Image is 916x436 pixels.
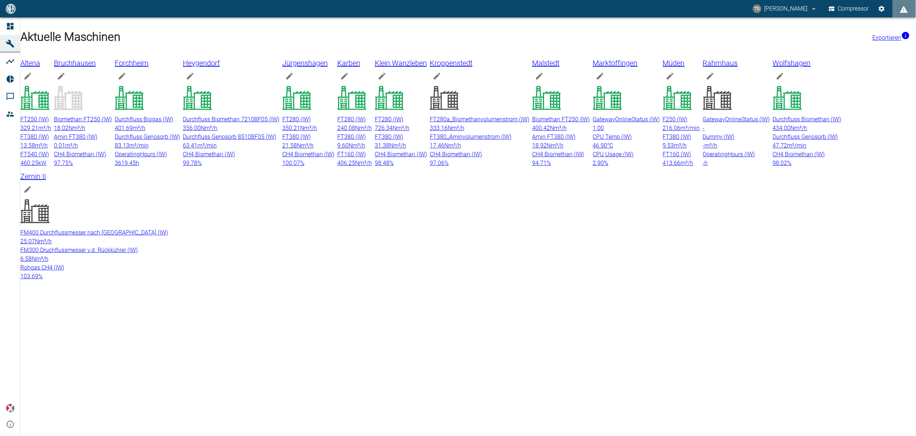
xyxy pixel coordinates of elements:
[375,69,389,83] button: edit machine
[300,160,304,166] span: %
[54,116,112,123] span: Biomethan FT250 (IW)
[337,160,355,166] span: 406.25
[532,151,584,158] span: CH4 Biomethan (IW)
[115,116,173,123] span: Durchfluss Biogas (IW)
[703,116,770,123] span: GatewayOnlineStatus (IW)
[663,116,688,123] span: F250 (IW)
[663,125,681,131] span: 216.06
[54,57,112,168] a: Bruchhausenedit machineBiomethan FT250 (IW)18.02Nm³/hAmin FT380 (IW)0.01m³/hCH4 Biomethan (IW)97.75%
[183,160,197,166] span: 99.78
[337,59,360,67] span: Karben
[201,125,217,131] span: Nm³/h
[183,69,197,83] button: edit machine
[663,160,681,166] span: 413.66
[20,229,168,236] span: FM400 Durchflussmesser nach [GEOGRAPHIC_DATA] (IW)
[375,151,427,158] span: CH4 Biomethan (IW)
[444,160,449,166] span: %
[20,59,40,67] span: Altena
[593,59,638,67] span: Marktoffingen
[133,125,145,131] span: m³/h
[375,57,427,168] a: Klein Wanzlebenedit machineFT280 (IW)726.34Nm³/hFT380 (IW)31.38Nm³/hCH4 Biomethan (IW)98.48%
[773,151,825,158] span: CH4 Biomethan (IW)
[183,151,235,158] span: CH4 Biomethan (IW)
[115,69,129,83] button: edit machine
[197,160,202,166] span: %
[532,57,590,168] a: Malstedtedit machineBiomethan FT250 (IW)400.42Nm³/hAmin FT380 (IW)18.92Nm³/hCH4 Biomethan (IW)94.71%
[663,59,685,67] span: Müden
[282,59,328,67] span: Jürgenshagen
[547,160,551,166] span: %
[20,28,916,46] h1: Aktuelle Maschinen
[38,160,46,166] span: kW
[703,160,705,166] span: -
[115,133,180,140] span: Durchfluss Genosorb (IW)
[753,4,762,13] div: TS
[337,125,355,131] span: 240.08
[773,69,787,83] button: edit machine
[705,160,708,166] span: h
[282,151,334,158] span: CH4 Biomethan (IW)
[532,160,547,166] span: 94.71
[703,125,705,131] span: -
[183,57,279,168] a: Heygendorfedit machineDurchfluss Biomethan 7210BF05 (IW)356.00Nm³/hDurchfluss Genosorb 8510BF05 (...
[375,142,389,149] span: 31.38
[20,273,38,280] span: 103.69
[444,142,461,149] span: Nm³/h
[663,142,674,149] span: 9.53
[430,116,529,123] span: FT280a_Biomethanvolumenstrom (IW)
[681,125,700,131] span: m³/min
[54,160,68,166] span: 97.75
[787,160,792,166] span: %
[183,116,279,123] span: Durchfluss Biomethan 7210BF05 (IW)
[20,142,35,149] span: 13.58
[773,59,811,67] span: Wolfshagen
[337,133,366,140] span: FT380 (IW)
[532,116,590,123] span: Biomethan FT250 (IW)
[773,125,791,131] span: 434.00
[337,116,366,123] span: FT280 (IW)
[115,57,180,168] a: Forchheimedit machineDurchfluss Biogas (IW)401.69m³/hDurchfluss Genosorb (IW)83.13m³/minOperating...
[773,116,841,123] span: Durchfluss Biomethan (IW)
[448,125,464,131] span: Nm³/h
[703,59,738,67] span: Rahmhaus
[773,160,787,166] span: 98.02
[827,2,871,15] button: Compressor
[20,69,35,83] button: edit machine
[6,404,15,413] img: Xplore Logo
[703,69,718,83] button: edit machine
[681,160,693,166] span: m³/h
[20,57,51,168] a: Altenaedit machineFT250 (IW)329.21m³/hFT380 (IW)13.58m³/hFT540 (IW)460.25kW
[282,57,334,168] a: Jürgenshagenedit machineFT280 (IW)350.21Nm³/hFT380 (IW)21.58Nm³/hCH4 Biomethan (IW)100.07%
[282,133,311,140] span: FT380 (IW)
[183,59,220,67] span: Heygendorf
[282,125,300,131] span: 350.21
[663,69,677,83] button: edit machine
[282,69,297,83] button: edit machine
[115,59,149,67] span: Forchheim
[5,4,16,13] img: logo
[183,125,201,131] span: 356.00
[389,160,394,166] span: %
[593,133,632,140] span: CPU Temp (IW)
[703,133,735,140] span: Dummy (IW)
[54,151,106,158] span: CH4 Biomethan (IW)
[20,182,35,197] button: edit machine
[54,125,68,131] span: 18.02
[532,142,547,149] span: 18.92
[115,160,136,166] span: 3619.45
[705,142,718,149] span: m³/h
[430,133,511,140] span: FT380_Aminvolumenstrom (IW)
[703,151,755,158] span: OperatingHours (IW)
[430,160,444,166] span: 97.06
[375,133,403,140] span: FT380 (IW)
[604,160,609,166] span: %
[20,264,64,271] span: Rohgas CH4 (IW)
[282,116,311,123] span: FT280 (IW)
[300,125,317,131] span: Nm³/h
[593,151,634,158] span: CPU Usage (IW)
[54,133,97,140] span: Amin FT380 (IW)
[430,151,482,158] span: CH4 Biomethan (IW)
[355,125,372,131] span: Nm³/h
[532,133,575,140] span: Amin FT380 (IW)
[20,160,38,166] span: 460.25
